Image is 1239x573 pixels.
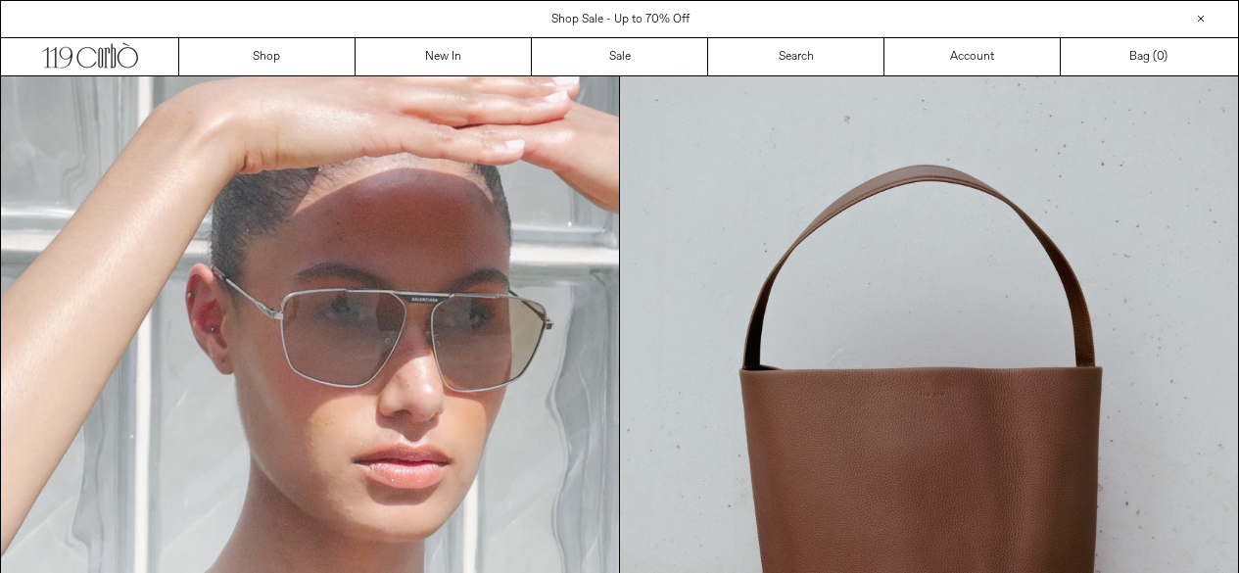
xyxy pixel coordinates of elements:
span: ) [1157,48,1168,66]
a: Account [884,38,1061,75]
a: Sale [532,38,708,75]
a: Search [708,38,884,75]
a: New In [356,38,532,75]
a: Shop Sale - Up to 70% Off [551,12,690,27]
a: Shop [179,38,356,75]
a: Bag () [1061,38,1237,75]
span: 0 [1157,49,1164,65]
